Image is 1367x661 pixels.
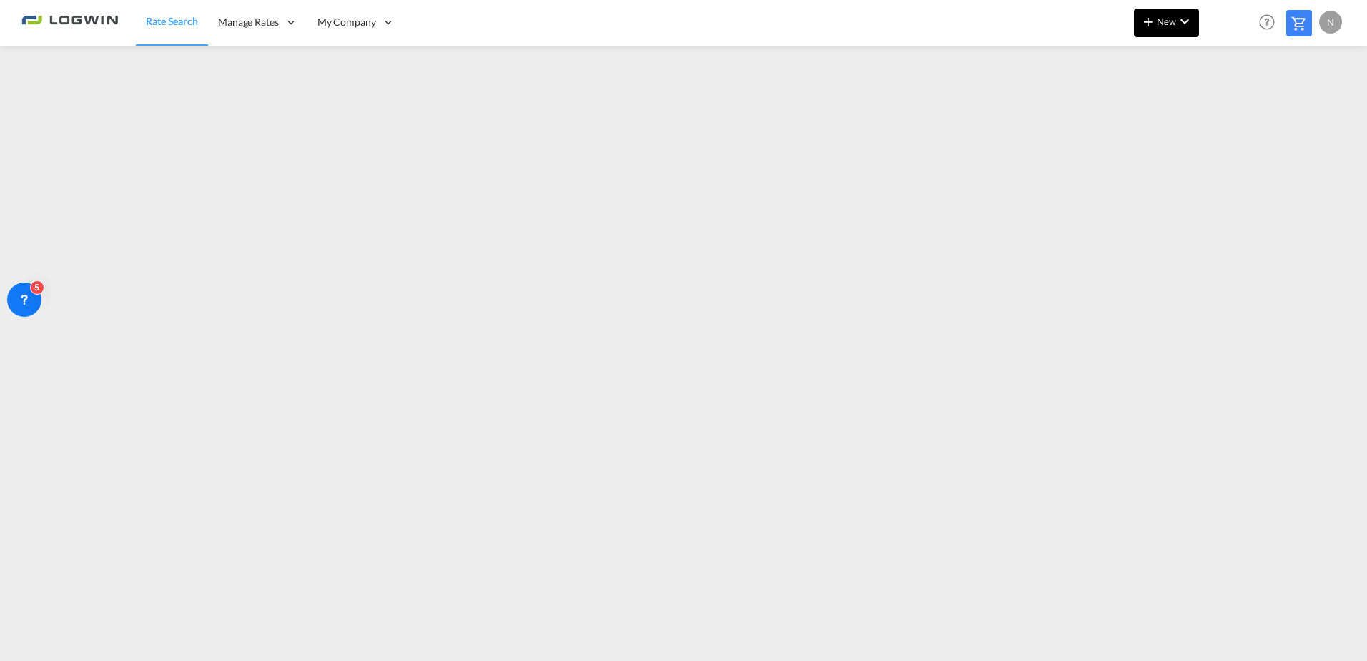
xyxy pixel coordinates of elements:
[1176,13,1193,30] md-icon: icon-chevron-down
[21,6,118,39] img: 2761ae10d95411efa20a1f5e0282d2d7.png
[146,15,198,27] span: Rate Search
[317,15,376,29] span: My Company
[1140,13,1157,30] md-icon: icon-plus 400-fg
[1319,11,1342,34] div: N
[218,15,279,29] span: Manage Rates
[1140,16,1193,27] span: New
[1134,9,1199,37] button: icon-plus 400-fgNewicon-chevron-down
[1255,10,1279,34] span: Help
[1255,10,1286,36] div: Help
